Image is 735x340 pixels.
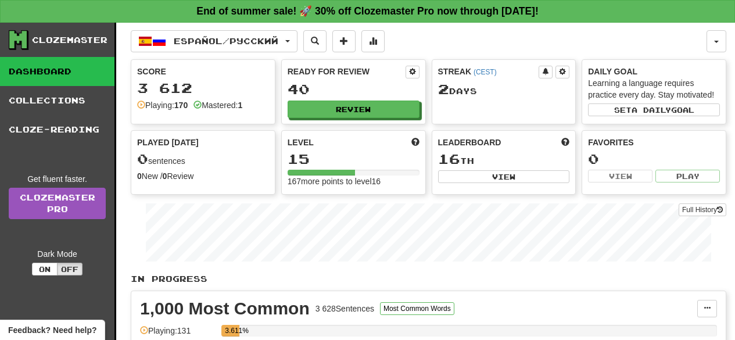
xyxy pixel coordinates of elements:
span: Leaderboard [438,137,501,148]
button: More stats [361,30,385,52]
button: Off [57,263,83,275]
strong: 0 [137,171,142,181]
button: View [438,170,570,183]
div: Daily Goal [588,66,720,77]
div: 167 more points to level 16 [288,176,420,187]
button: Add sentence to collection [332,30,356,52]
div: Favorites [588,137,720,148]
strong: 170 [174,101,188,110]
div: Mastered: [193,99,242,111]
div: Score [137,66,269,77]
span: Español / Русский [174,36,278,46]
span: 16 [438,151,460,167]
p: In Progress [131,273,726,285]
div: New / Review [137,170,269,182]
div: Streak [438,66,539,77]
button: Review [288,101,420,118]
a: ClozemasterPro [9,188,106,219]
div: 1,000 Most Common [140,300,310,317]
div: 3 612 [137,81,269,95]
div: 40 [288,82,420,96]
div: 0 [588,152,720,166]
button: Play [655,170,720,182]
div: 3.611% [225,325,239,337]
div: Clozemaster [32,34,107,46]
div: 3 628 Sentences [315,303,374,314]
div: Day s [438,82,570,97]
button: View [588,170,652,182]
button: Most Common Words [380,302,454,315]
strong: End of summer sale! 🚀 30% off Clozemaster Pro now through [DATE]! [196,5,539,17]
button: On [32,263,58,275]
div: 15 [288,152,420,166]
span: Score more points to level up [411,137,420,148]
span: Played [DATE] [137,137,199,148]
button: Seta dailygoal [588,103,720,116]
div: Get fluent faster. [9,173,106,185]
span: This week in points, UTC [561,137,569,148]
span: Open feedback widget [8,324,96,336]
span: 2 [438,81,449,97]
div: Dark Mode [9,248,106,260]
a: (CEST) [474,68,497,76]
div: th [438,152,570,167]
span: Level [288,137,314,148]
span: a daily [632,106,671,114]
strong: 0 [163,171,167,181]
button: Español/Русский [131,30,297,52]
div: Playing: [137,99,188,111]
button: Full History [679,203,726,216]
div: sentences [137,152,269,167]
span: 0 [137,151,148,167]
div: Learning a language requires practice every day. Stay motivated! [588,77,720,101]
div: Ready for Review [288,66,406,77]
button: Search sentences [303,30,327,52]
strong: 1 [238,101,242,110]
